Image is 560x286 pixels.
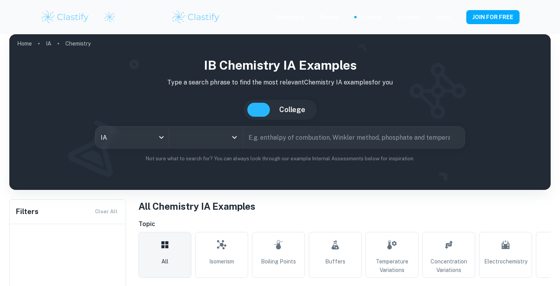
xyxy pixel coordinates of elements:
p: Review [320,13,339,21]
img: profile cover [9,34,551,190]
span: Electrochemistry [484,257,527,266]
h6: Filters [16,206,38,217]
span: Isomerism [209,257,234,266]
span: Concentration Variations [426,257,472,274]
button: Open [229,132,240,143]
p: Exemplars [276,13,304,21]
button: IB [247,103,270,117]
img: Clastify logo [104,11,115,23]
a: IA [46,38,51,49]
a: Clastify logo [99,11,115,23]
span: Boiling Points [261,257,296,266]
h1: IB Chemistry IA examples [16,56,544,75]
p: Type a search phrase to find the most relevant Chemistry IA examples for you [16,78,544,87]
a: Schools [397,13,419,21]
p: Not sure what to search for? You can always look through our example Internal Assessments below f... [16,155,544,163]
button: Help and Feedback [456,15,460,19]
button: College [271,103,313,117]
a: Login [435,13,450,21]
p: Chemistry [65,39,91,48]
button: Search [453,134,459,140]
input: E.g. enthalpy of combustion, Winkler method, phosphate and temperature... [243,126,450,148]
button: JOIN FOR FREE [466,10,520,24]
a: Home [17,38,32,49]
span: Buffers [325,257,345,266]
img: Clastify logo [40,9,90,25]
h1: All Chemistry IA Examples [138,199,551,213]
span: Temperature Variations [369,257,415,274]
h6: Topic [138,219,551,229]
img: Clastify logo [171,9,220,25]
a: Tutoring [358,13,382,21]
div: IA [95,126,169,148]
span: All [161,257,168,266]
